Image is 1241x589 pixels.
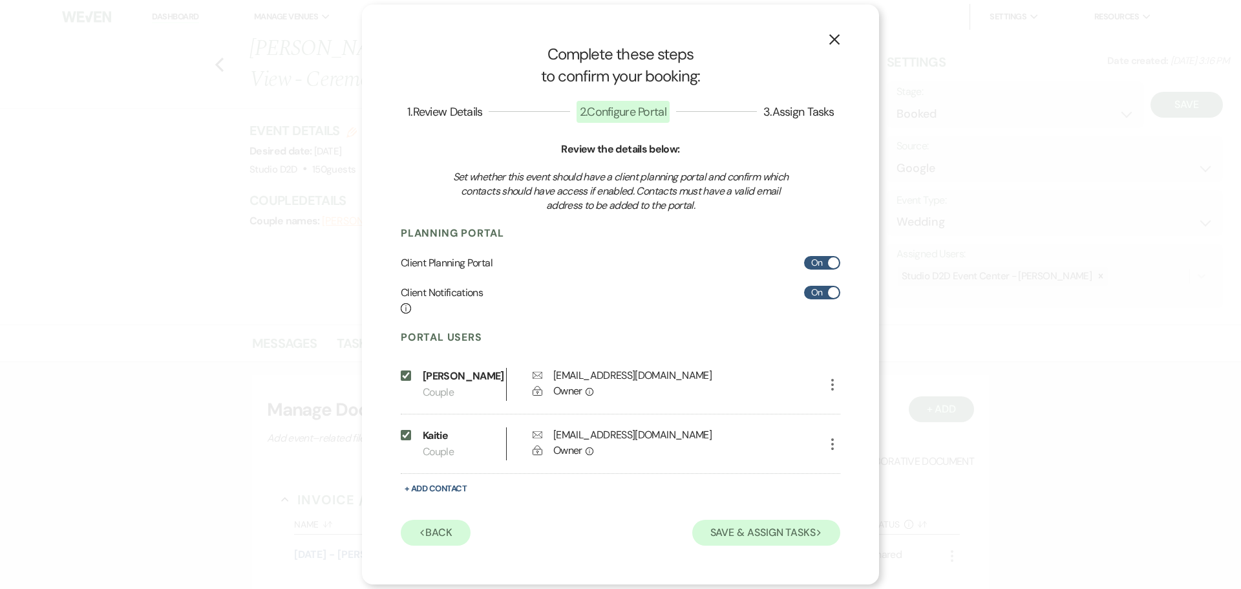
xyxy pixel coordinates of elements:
[401,226,840,241] h4: Planning Portal
[763,104,834,120] span: 3 . Assign Tasks
[423,427,500,444] p: Kaitie
[401,43,840,87] h1: Complete these steps to confirm your booking:
[401,256,493,270] h6: Client Planning Portal
[553,368,712,383] div: [EMAIL_ADDRESS][DOMAIN_NAME]
[401,286,483,315] h6: Client Notifications
[407,104,482,120] span: 1 . Review Details
[401,330,840,345] h4: Portal Users
[423,368,500,385] p: [PERSON_NAME]
[553,427,712,443] div: [EMAIL_ADDRESS][DOMAIN_NAME]
[577,101,670,123] span: 2 . Configure Portal
[401,480,471,497] button: + Add Contact
[553,443,844,458] div: Owner
[757,106,840,118] button: 3.Assign Tasks
[401,142,840,156] h6: Review the details below:
[445,170,796,213] h3: Set whether this event should have a client planning portal and confirm which contacts should hav...
[423,444,506,460] p: Couple
[811,255,823,271] span: On
[423,384,506,401] p: Couple
[692,520,840,546] button: Save & Assign Tasks
[401,520,471,546] button: Back
[553,383,844,399] div: Owner
[811,284,823,301] span: On
[401,106,489,118] button: 1.Review Details
[570,106,676,118] button: 2.Configure Portal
